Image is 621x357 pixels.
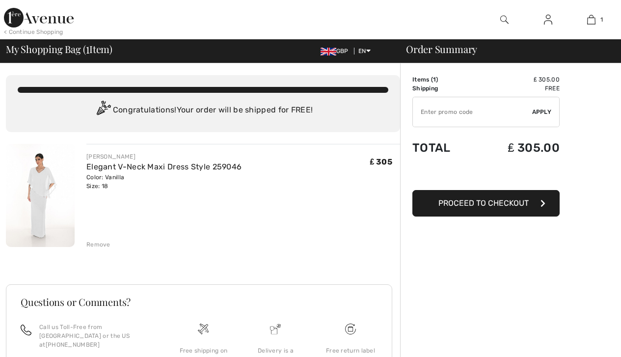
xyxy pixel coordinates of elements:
[412,165,560,187] iframe: PayPal
[536,14,560,26] a: Sign In
[86,240,110,249] div: Remove
[321,48,336,55] img: UK Pound
[438,198,529,208] span: Proceed to Checkout
[412,84,475,93] td: Shipping
[413,97,532,127] input: Promo code
[6,144,75,247] img: Elegant V-Neck Maxi Dress Style 259046
[86,152,242,161] div: [PERSON_NAME]
[6,44,112,54] span: My Shopping Bag ( Item)
[475,131,560,165] td: ₤ 305.00
[86,42,89,55] span: 1
[358,48,371,55] span: EN
[321,48,352,55] span: GBP
[475,84,560,93] td: Free
[500,14,509,26] img: search the website
[475,75,560,84] td: ₤ 305.00
[412,75,475,84] td: Items ( )
[532,108,552,116] span: Apply
[394,44,615,54] div: Order Summary
[587,14,595,26] img: My Bag
[86,173,242,191] div: Color: Vanilla Size: 18
[21,325,31,335] img: call
[86,162,242,171] a: Elegant V-Neck Maxi Dress Style 259046
[93,101,113,120] img: Congratulation2.svg
[21,297,378,307] h3: Questions or Comments?
[600,15,603,24] span: 1
[370,157,392,166] span: ₤ 305
[412,131,475,165] td: Total
[270,324,281,334] img: Delivery is a breeze since we pay the duties!
[18,101,388,120] div: Congratulations! Your order will be shipped for FREE!
[570,14,613,26] a: 1
[4,27,63,36] div: < Continue Shopping
[4,8,74,27] img: 1ère Avenue
[412,190,560,217] button: Proceed to Checkout
[345,324,356,334] img: Free shipping on orders over &#8356;120
[46,341,100,348] a: [PHONE_NUMBER]
[544,14,552,26] img: My Info
[433,76,436,83] span: 1
[198,324,209,334] img: Free shipping on orders over &#8356;120
[39,323,156,349] p: Call us Toll-Free from [GEOGRAPHIC_DATA] or the US at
